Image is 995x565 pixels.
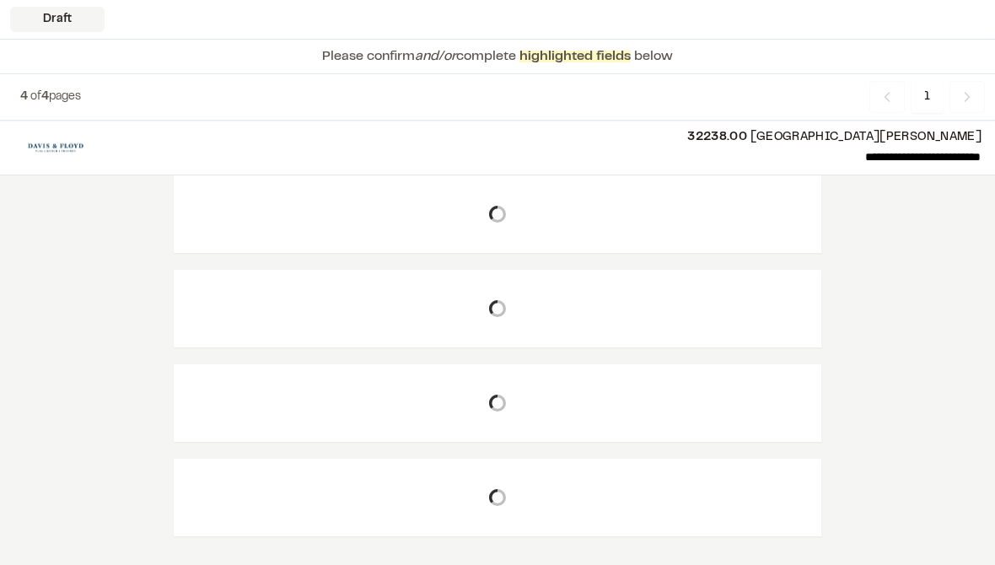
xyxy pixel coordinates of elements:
[415,51,456,62] span: and/or
[322,46,673,67] p: Please confirm complete below
[519,51,631,62] span: highlighted fields
[13,134,98,161] img: file
[912,81,943,113] span: 1
[20,88,81,106] p: of pages
[41,92,49,102] span: 4
[869,81,985,113] nav: Navigation
[111,128,982,147] p: [GEOGRAPHIC_DATA][PERSON_NAME]
[20,92,28,102] span: 4
[10,7,105,32] div: Draft
[687,132,747,143] span: 32238.00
